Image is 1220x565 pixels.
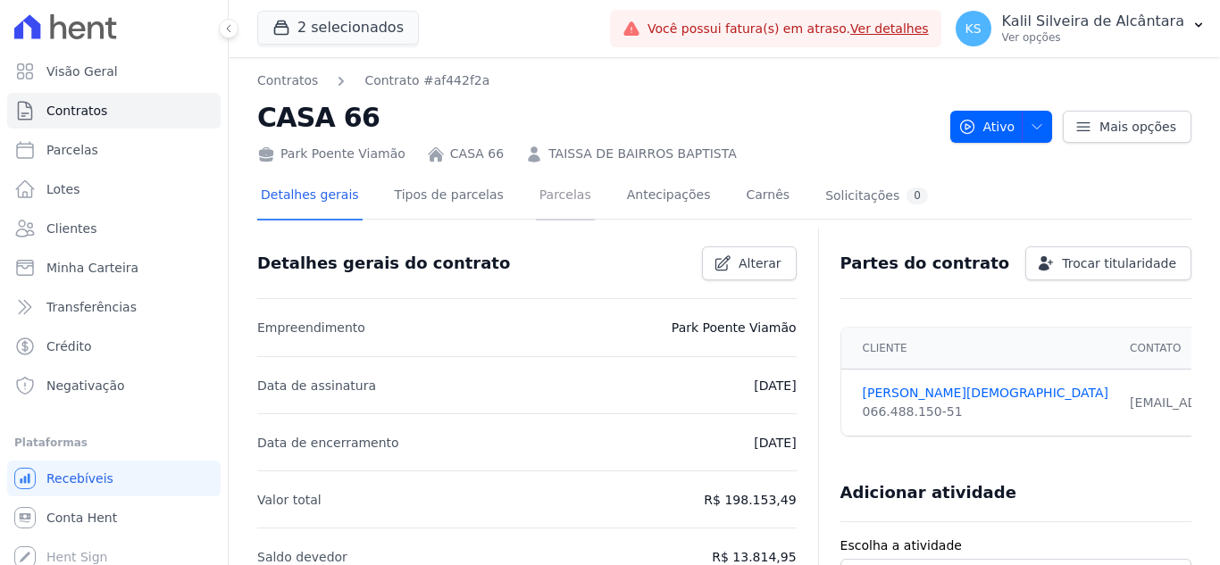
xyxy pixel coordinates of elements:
button: 2 selecionados [257,11,419,45]
a: Minha Carteira [7,250,221,286]
a: Parcelas [536,173,595,220]
nav: Breadcrumb [257,71,936,90]
span: Alterar [739,254,781,272]
a: Conta Hent [7,500,221,536]
a: Antecipações [623,173,714,220]
div: 066.488.150-51 [863,403,1108,421]
a: Alterar [702,246,797,280]
span: Recebíveis [46,469,113,487]
a: CASA 66 [450,145,504,163]
a: Lotes [7,171,221,207]
button: KS Kalil Silveira de Alcântara Ver opções [941,4,1220,54]
span: Ativo [958,111,1015,143]
p: [DATE] [754,375,796,396]
p: Empreendimento [257,317,365,338]
a: Crédito [7,328,221,364]
span: Contratos [46,102,107,120]
span: Clientes [46,220,96,237]
span: Lotes [46,180,80,198]
h3: Partes do contrato [840,253,1010,274]
span: KS [965,22,982,35]
a: Trocar titularidade [1025,246,1191,280]
a: Carnês [742,173,793,220]
div: Plataformas [14,432,213,453]
h3: Detalhes gerais do contrato [257,253,510,274]
a: Contratos [7,93,221,129]
a: Visão Geral [7,54,221,89]
span: Negativação [46,377,125,395]
p: Park Poente Viamão [672,317,797,338]
label: Escolha a atividade [840,536,1191,555]
a: Contrato #af442f2a [364,71,489,90]
span: Trocar titularidade [1062,254,1176,272]
p: Kalil Silveira de Alcântara [1002,12,1184,30]
span: Conta Hent [46,509,117,527]
h3: Adicionar atividade [840,482,1016,503]
a: TAISSA DE BAIRROS BAPTISTA [548,145,737,163]
a: Transferências [7,289,221,325]
span: Parcelas [46,141,98,159]
p: R$ 198.153,49 [704,489,796,511]
a: Negativação [7,368,221,403]
span: Você possui fatura(s) em atraso. [648,20,929,38]
span: Visão Geral [46,62,118,80]
span: Transferências [46,298,137,316]
p: Data de encerramento [257,432,399,453]
div: 0 [907,187,928,204]
p: [DATE] [754,432,796,453]
div: Solicitações [825,187,928,204]
a: Mais opções [1063,111,1191,143]
span: Crédito [46,337,92,355]
a: Solicitações0 [822,173,932,220]
a: Contratos [257,71,318,90]
a: Ver detalhes [850,21,929,36]
span: Minha Carteira [46,259,138,277]
a: Recebíveis [7,461,221,496]
a: [PERSON_NAME][DEMOGRAPHIC_DATA] [863,384,1108,403]
p: Valor total [257,489,322,511]
p: Ver opções [1002,30,1184,45]
a: Parcelas [7,132,221,168]
button: Ativo [950,111,1053,143]
span: Mais opções [1099,118,1176,136]
a: Detalhes gerais [257,173,363,220]
a: Tipos de parcelas [391,173,507,220]
div: Park Poente Viamão [257,145,405,163]
h2: CASA 66 [257,97,936,137]
p: Data de assinatura [257,375,376,396]
nav: Breadcrumb [257,71,489,90]
th: Cliente [841,328,1119,370]
a: Clientes [7,211,221,246]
